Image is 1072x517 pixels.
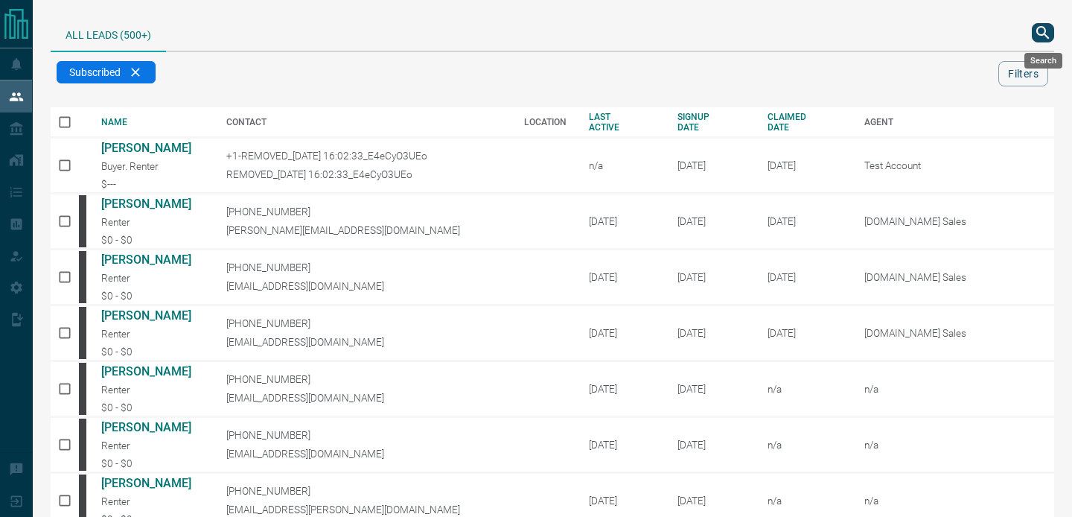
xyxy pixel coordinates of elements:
[677,271,745,283] div: October 11th 2008, 5:41:37 PM
[768,215,842,227] div: February 19th 2025, 2:37:44 PM
[226,117,502,127] div: CONTACT
[589,159,655,171] div: n/a
[79,419,86,471] div: mrloft.ca
[226,280,502,292] p: [EMAIL_ADDRESS][DOMAIN_NAME]
[226,429,502,441] p: [PHONE_NUMBER]
[589,215,655,227] div: [DATE]
[864,495,1050,507] p: n/a
[1024,53,1062,69] div: Search
[768,495,842,507] div: n/a
[589,271,655,283] div: [DATE]
[677,439,745,451] div: October 12th 2008, 3:01:27 PM
[101,160,159,172] span: Buyer. Renter
[768,327,842,339] div: February 19th 2025, 2:37:44 PM
[101,384,130,396] span: Renter
[69,66,121,78] span: Subscribed
[864,327,1050,339] p: [DOMAIN_NAME] Sales
[101,234,204,246] div: $0 - $0
[101,495,130,507] span: Renter
[677,383,745,395] div: October 12th 2008, 11:22:16 AM
[768,271,842,283] div: February 19th 2025, 2:37:44 PM
[226,392,502,404] p: [EMAIL_ADDRESS][DOMAIN_NAME]
[101,364,204,378] a: [PERSON_NAME]
[79,307,86,359] div: mrloft.ca
[226,373,502,385] p: [PHONE_NUMBER]
[768,439,842,451] div: n/a
[101,476,204,490] a: [PERSON_NAME]
[226,504,502,516] p: [EMAIL_ADDRESS][PERSON_NAME][DOMAIN_NAME]
[101,402,204,413] div: $0 - $0
[864,271,1050,283] p: [DOMAIN_NAME] Sales
[589,383,655,395] div: [DATE]
[226,168,502,180] p: REMOVED_[DATE] 16:02:33_E4eCyO3UEo
[101,328,130,340] span: Renter
[101,440,130,451] span: Renter
[864,383,1050,395] p: n/a
[226,317,502,329] p: [PHONE_NUMBER]
[101,420,204,434] a: [PERSON_NAME]
[589,439,655,451] div: [DATE]
[677,159,745,171] div: September 1st 2015, 9:13:21 AM
[768,112,842,133] div: CLAIMED DATE
[101,308,204,323] a: [PERSON_NAME]
[57,61,156,83] div: Subscribed
[226,150,502,162] p: +1-REMOVED_[DATE] 16:02:33_E4eCyO3UEo
[864,159,1050,171] p: Test Account
[101,141,204,155] a: [PERSON_NAME]
[79,251,86,303] div: mrloft.ca
[589,495,655,507] div: [DATE]
[101,117,204,127] div: NAME
[101,178,204,190] div: $---
[677,327,745,339] div: October 12th 2008, 6:29:44 AM
[589,327,655,339] div: [DATE]
[226,485,502,497] p: [PHONE_NUMBER]
[998,61,1048,86] button: Filters
[864,439,1050,451] p: n/a
[226,448,502,460] p: [EMAIL_ADDRESS][DOMAIN_NAME]
[768,383,842,395] div: n/a
[51,15,166,52] div: All Leads (500+)
[226,206,502,218] p: [PHONE_NUMBER]
[101,346,204,358] div: $0 - $0
[1032,23,1054,42] button: search button
[101,272,130,284] span: Renter
[101,216,130,228] span: Renter
[226,261,502,273] p: [PHONE_NUMBER]
[677,112,745,133] div: SIGNUP DATE
[524,117,567,127] div: LOCATION
[768,159,842,171] div: April 29th 2025, 4:45:30 PM
[864,117,1054,127] div: AGENT
[101,253,204,267] a: [PERSON_NAME]
[101,290,204,302] div: $0 - $0
[677,495,745,507] div: October 13th 2008, 7:44:16 PM
[226,224,502,236] p: [PERSON_NAME][EMAIL_ADDRESS][DOMAIN_NAME]
[101,197,204,211] a: [PERSON_NAME]
[226,336,502,348] p: [EMAIL_ADDRESS][DOMAIN_NAME]
[589,112,655,133] div: LAST ACTIVE
[677,215,745,227] div: October 11th 2008, 12:32:56 PM
[101,457,204,469] div: $0 - $0
[79,195,86,247] div: mrloft.ca
[864,215,1050,227] p: [DOMAIN_NAME] Sales
[79,363,86,415] div: mrloft.ca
